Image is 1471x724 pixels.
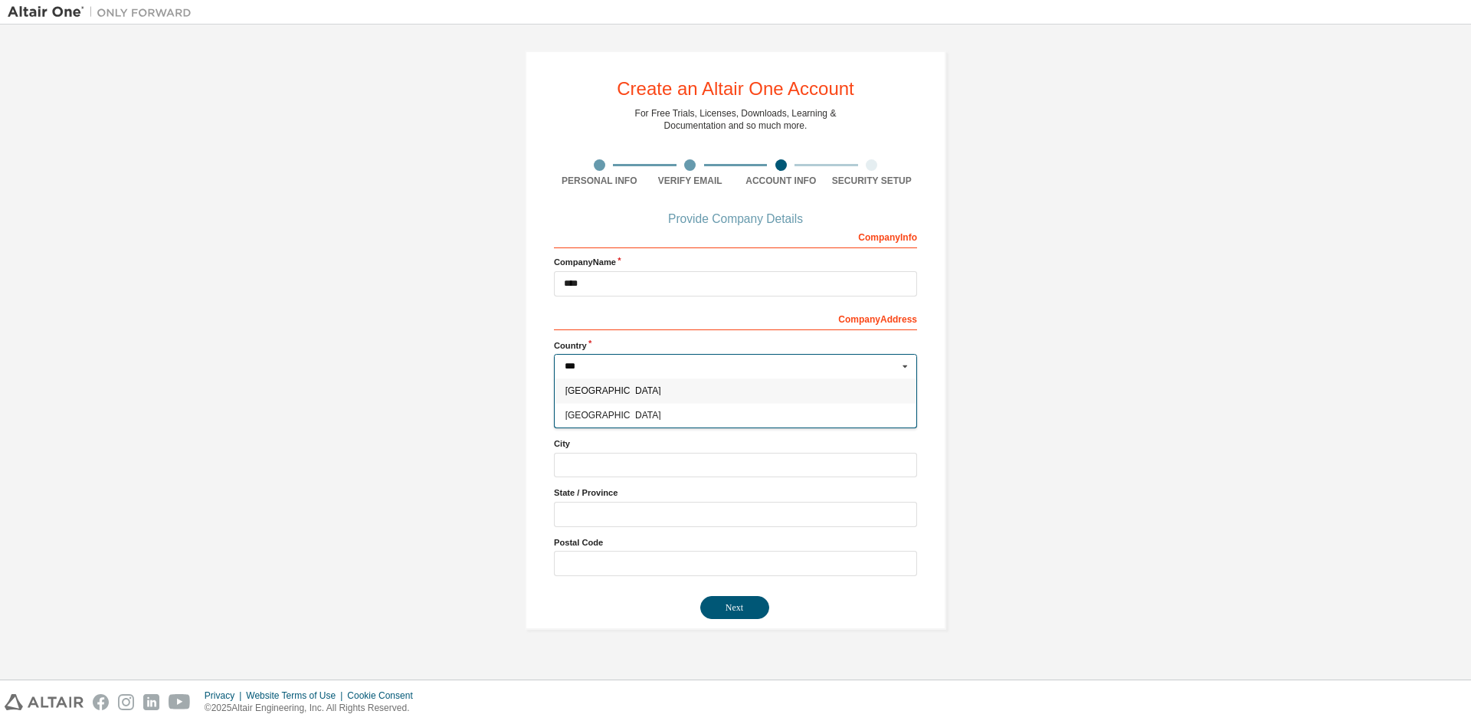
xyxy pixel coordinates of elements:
[827,175,918,187] div: Security Setup
[8,5,199,20] img: Altair One
[565,386,906,395] span: [GEOGRAPHIC_DATA]
[735,175,827,187] div: Account Info
[554,486,917,499] label: State / Province
[554,306,917,330] div: Company Address
[617,80,854,98] div: Create an Altair One Account
[118,694,134,710] img: instagram.svg
[246,690,347,702] div: Website Terms of Use
[554,256,917,268] label: Company Name
[554,536,917,549] label: Postal Code
[554,215,917,224] div: Provide Company Details
[205,690,246,702] div: Privacy
[554,339,917,352] label: Country
[169,694,191,710] img: youtube.svg
[635,107,837,132] div: For Free Trials, Licenses, Downloads, Learning & Documentation and so much more.
[5,694,84,710] img: altair_logo.svg
[700,596,769,619] button: Next
[93,694,109,710] img: facebook.svg
[554,175,645,187] div: Personal Info
[347,690,421,702] div: Cookie Consent
[143,694,159,710] img: linkedin.svg
[205,702,422,715] p: © 2025 Altair Engineering, Inc. All Rights Reserved.
[554,224,917,248] div: Company Info
[554,437,917,450] label: City
[565,411,906,420] span: [GEOGRAPHIC_DATA]
[645,175,736,187] div: Verify Email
